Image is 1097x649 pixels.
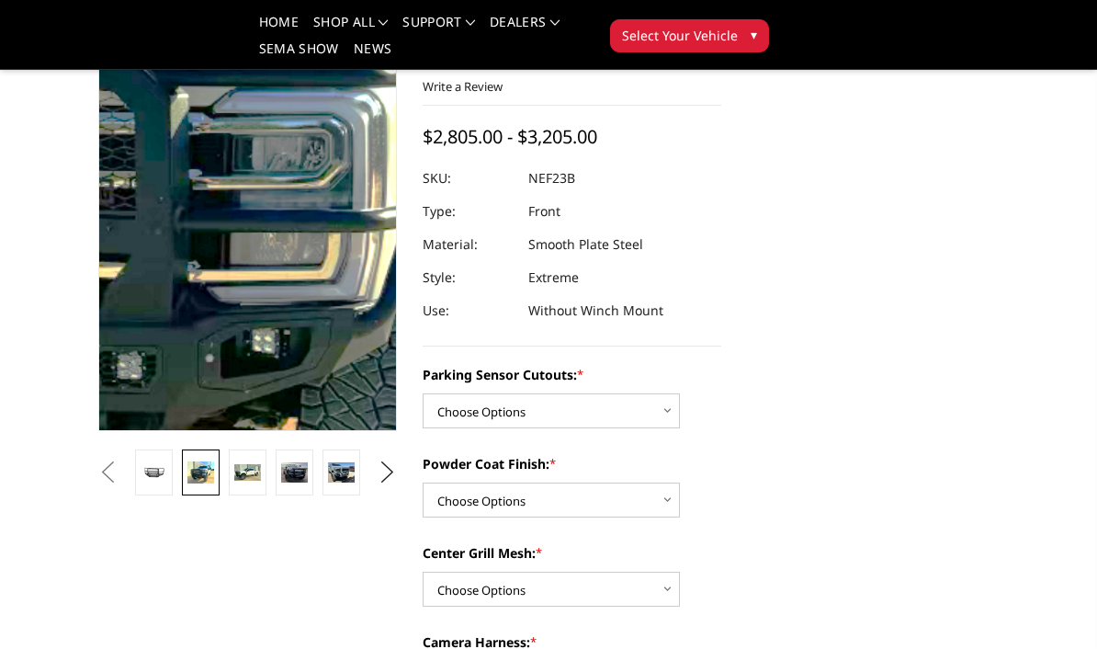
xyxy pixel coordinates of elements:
[313,16,388,42] a: shop all
[528,228,643,261] dd: Smooth Plate Steel
[423,195,515,228] dt: Type:
[528,261,579,294] dd: Extreme
[328,462,355,483] img: 2023-2025 Ford F250-350 - Freedom Series - Extreme Front Bumper
[423,162,515,195] dt: SKU:
[354,42,391,69] a: News
[423,228,515,261] dt: Material:
[423,294,515,327] dt: Use:
[528,195,560,228] dd: Front
[423,365,721,384] label: Parking Sensor Cutouts:
[490,16,560,42] a: Dealers
[423,124,597,149] span: $2,805.00 - $3,205.00
[234,464,261,480] img: 2023-2025 Ford F250-350 - Freedom Series - Extreme Front Bumper
[94,459,121,486] button: Previous
[187,461,214,484] img: 2023-2025 Ford F250-350 - Freedom Series - Extreme Front Bumper
[423,543,721,563] label: Center Grill Mesh:
[423,454,721,473] label: Powder Coat Finish:
[281,462,308,484] img: 2023-2025 Ford F250-350 - Freedom Series - Extreme Front Bumper
[610,19,769,52] button: Select Your Vehicle
[402,16,475,42] a: Support
[259,42,339,69] a: SEMA Show
[751,25,757,44] span: ▾
[423,78,503,95] a: Write a Review
[528,162,575,195] dd: NEF23B
[528,294,663,327] dd: Without Winch Mount
[622,26,738,45] span: Select Your Vehicle
[1005,561,1097,649] iframe: Chat Widget
[423,261,515,294] dt: Style:
[259,16,299,42] a: Home
[374,459,401,486] button: Next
